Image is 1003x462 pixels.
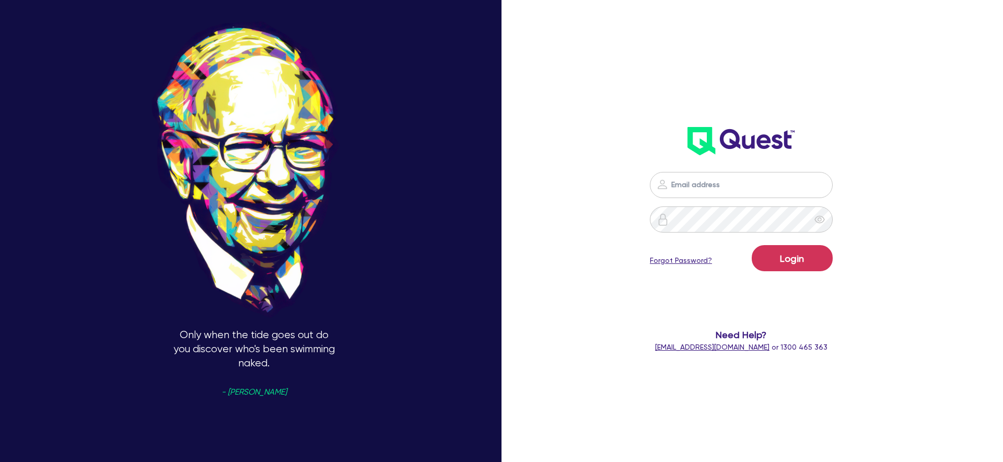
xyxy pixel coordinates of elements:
button: Login [752,245,833,271]
img: icon-password [656,178,669,191]
img: icon-password [657,213,669,226]
span: or 1300 465 363 [655,343,827,351]
a: Forgot Password? [650,255,712,266]
img: wH2k97JdezQIQAAAABJRU5ErkJggg== [687,127,795,155]
span: eye [814,214,825,225]
span: - [PERSON_NAME] [221,388,287,396]
input: Email address [650,172,833,198]
span: Need Help? [607,328,876,342]
a: [EMAIL_ADDRESS][DOMAIN_NAME] [655,343,769,351]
